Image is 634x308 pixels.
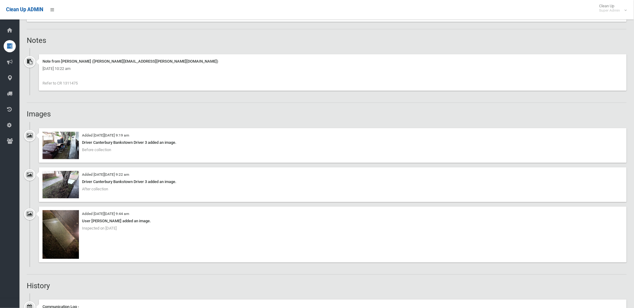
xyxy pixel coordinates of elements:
small: Added [DATE][DATE] 9:44 am [82,212,129,216]
h2: Notes [27,36,627,44]
span: Inspected on [DATE] [82,226,117,230]
small: Added [DATE][DATE] 9:22 am [82,172,129,177]
h2: Images [27,110,627,118]
h2: History [27,282,627,290]
small: Added [DATE][DATE] 9:19 am [82,133,129,137]
img: 2025-08-2009.19.404503051981450772135.jpg [43,132,79,159]
span: Refer to CR 1311475 [43,81,78,85]
div: Driver Canterbury Bankstown Driver 3 added an image. [43,178,623,185]
img: 16494717-fffc-4624-b817-2361c1e9907c.jpg [43,210,79,259]
small: Super Admin [599,8,620,13]
div: [DATE] 10:22 am [43,65,623,72]
div: User [PERSON_NAME] added an image. [43,217,623,225]
div: Driver Canterbury Bankstown Driver 3 added an image. [43,139,623,146]
span: Before collection [82,147,111,152]
img: 2025-08-2009.21.516091526475038313740.jpg [43,171,79,198]
span: After collection [82,187,108,191]
div: Note from [PERSON_NAME] ([PERSON_NAME][EMAIL_ADDRESS][PERSON_NAME][DOMAIN_NAME]) [43,58,623,65]
span: Clean Up ADMIN [6,7,43,12]
span: Clean Up [596,4,626,13]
